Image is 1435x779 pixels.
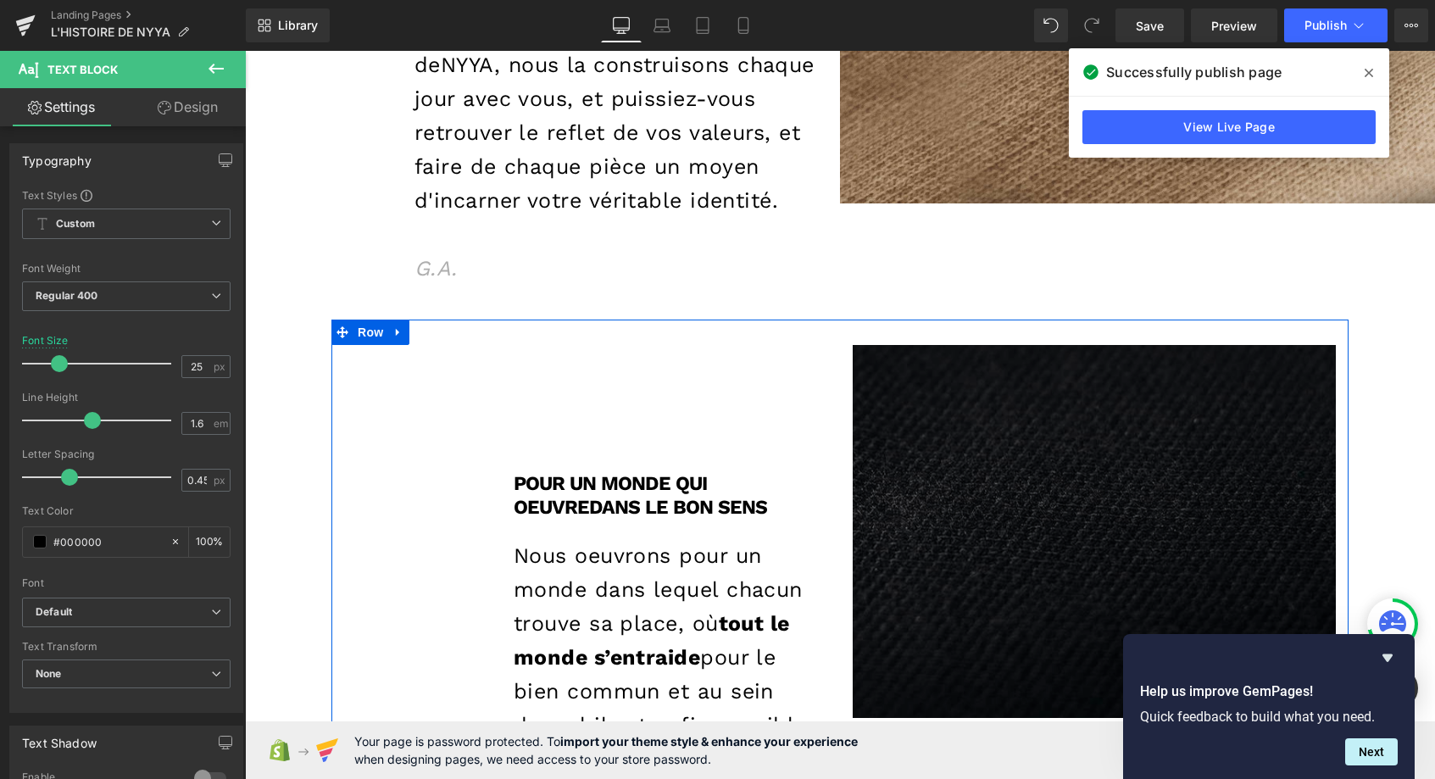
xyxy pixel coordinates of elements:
span: NYYA, nous la construisons chaque jour avec vous, et puissiez-vous retrouver le reflet de vos val... [170,2,570,162]
div: % [189,527,230,557]
button: More [1394,8,1428,42]
button: Redo [1075,8,1109,42]
b: Regular 400 [36,289,98,302]
div: Line Height [22,392,231,403]
div: Font Size [22,335,69,347]
span: px [214,361,228,372]
div: Letter Spacing [22,448,231,460]
span: Your page is password protected. To when designing pages, we need access to your store password. [354,732,858,768]
a: Laptop [642,8,682,42]
span: Save [1136,17,1164,35]
a: Mobile [723,8,764,42]
a: View Live Page [1082,110,1376,144]
div: Text Color [22,505,231,517]
h1: Pour un monde qui oeuvre [269,421,582,468]
span: . [527,137,533,162]
i: Default [36,605,72,620]
div: Text Shadow [22,726,97,750]
b: None [36,667,62,680]
a: Preview [1191,8,1277,42]
button: Publish [1284,8,1388,42]
span: Successfully publish page [1106,62,1282,82]
span: Library [278,18,318,33]
a: Expand / Collapse [142,269,164,294]
span: px [214,475,228,486]
div: Text Styles [22,188,231,202]
input: Color [53,532,162,551]
p: Quick feedback to build what you need. [1140,709,1398,725]
span: Preview [1211,17,1257,35]
div: Font [22,577,231,589]
a: Tablet [682,8,723,42]
span: dans le bon sens [344,445,522,468]
a: New Library [246,8,330,42]
a: Landing Pages [51,8,246,22]
button: Next question [1345,738,1398,765]
span: Text Block [47,63,118,76]
a: Desktop [601,8,642,42]
div: Help us improve GemPages! [1140,648,1398,765]
span: Publish [1304,19,1347,32]
button: Undo [1034,8,1068,42]
div: Text Transform [22,641,231,653]
b: Custom [56,217,95,231]
span: G.A. [170,205,213,230]
button: Hide survey [1377,648,1398,668]
span: em [214,418,228,429]
h2: Help us improve GemPages! [1140,682,1398,702]
span: Row [108,269,142,294]
span: L'HISTOIRE DE NYYA [51,25,170,39]
strong: import your theme style & enhance your experience [560,734,858,748]
a: Design [126,88,249,126]
div: Typography [22,144,92,168]
div: Font Weight [22,263,231,275]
